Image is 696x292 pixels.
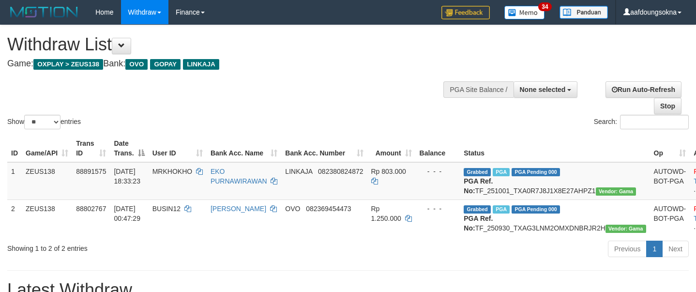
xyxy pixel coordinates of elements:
[285,205,300,213] span: OVO
[281,135,367,162] th: Bank Acc. Number: activate to sort column ascending
[504,6,545,19] img: Button%20Memo.svg
[24,115,61,129] select: Showentries
[152,168,192,175] span: MRKHOKHO
[646,241,663,257] a: 1
[605,81,681,98] a: Run Auto-Refresh
[367,135,416,162] th: Amount: activate to sort column ascending
[420,204,456,214] div: - - -
[211,168,267,185] a: EKO PURNAWIRAWAN
[650,162,690,200] td: AUTOWD-BOT-PGA
[285,168,312,175] span: LINKAJA
[460,135,650,162] th: Status
[514,81,578,98] button: None selected
[125,59,148,70] span: OVO
[7,162,22,200] td: 1
[306,205,351,213] span: Copy 082369454473 to clipboard
[7,200,22,237] td: 2
[76,205,106,213] span: 88802767
[520,86,566,93] span: None selected
[114,168,140,185] span: [DATE] 18:33:23
[560,6,608,19] img: panduan.png
[7,59,454,69] h4: Game: Bank:
[608,241,647,257] a: Previous
[420,167,456,176] div: - - -
[650,200,690,237] td: AUTOWD-BOT-PGA
[493,168,510,176] span: Marked by aafpengsreynich
[207,135,281,162] th: Bank Acc. Name: activate to sort column ascending
[654,98,681,114] a: Stop
[33,59,103,70] span: OXPLAY > ZEUS138
[72,135,110,162] th: Trans ID: activate to sort column ascending
[22,200,72,237] td: ZEUS138
[441,6,490,19] img: Feedback.jpg
[620,115,689,129] input: Search:
[662,241,689,257] a: Next
[183,59,219,70] span: LINKAJA
[211,205,266,213] a: [PERSON_NAME]
[538,2,551,11] span: 34
[464,215,493,232] b: PGA Ref. No:
[464,205,491,214] span: Grabbed
[650,135,690,162] th: Op: activate to sort column ascending
[76,168,106,175] span: 88891575
[7,135,22,162] th: ID
[460,162,650,200] td: TF_251001_TXA0R7J8J1X8E27AHPZ1
[596,187,636,196] span: Vendor URL: https://trx31.1velocity.biz
[114,205,140,222] span: [DATE] 00:47:29
[605,225,646,233] span: Vendor URL: https://trx31.1velocity.biz
[7,5,81,19] img: MOTION_logo.png
[443,81,513,98] div: PGA Site Balance /
[7,35,454,54] h1: Withdraw List
[594,115,689,129] label: Search:
[110,135,148,162] th: Date Trans.: activate to sort column descending
[22,162,72,200] td: ZEUS138
[318,168,363,175] span: Copy 082380824872 to clipboard
[416,135,460,162] th: Balance
[493,205,510,214] span: Marked by aafsreyleap
[7,240,283,253] div: Showing 1 to 2 of 2 entries
[149,135,207,162] th: User ID: activate to sort column ascending
[152,205,181,213] span: BUSIN12
[464,177,493,195] b: PGA Ref. No:
[371,205,401,222] span: Rp 1.250.000
[460,200,650,237] td: TF_250930_TXAG3LNM2OMXDNBRJR2H
[22,135,72,162] th: Game/API: activate to sort column ascending
[512,168,560,176] span: PGA Pending
[512,205,560,214] span: PGA Pending
[371,168,406,175] span: Rp 803.000
[7,115,81,129] label: Show entries
[464,168,491,176] span: Grabbed
[150,59,181,70] span: GOPAY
